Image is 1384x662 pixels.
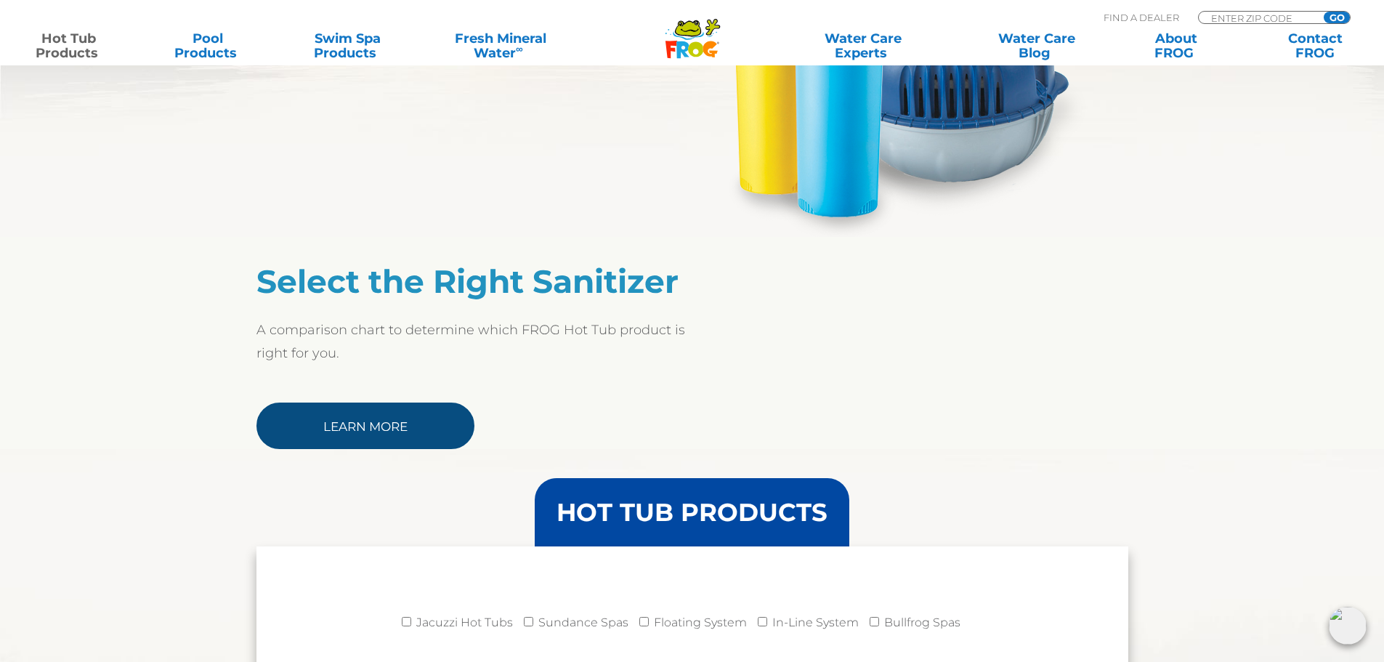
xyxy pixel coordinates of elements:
[416,608,513,637] label: Jacuzzi Hot Tubs
[772,608,859,637] label: In-Line System
[256,403,474,449] a: Learn More
[1104,11,1179,24] p: Find A Dealer
[775,31,951,60] a: Water CareExperts
[654,608,747,637] label: Floating System
[1210,12,1308,24] input: Zip Code Form
[982,31,1090,60] a: Water CareBlog
[538,608,628,637] label: Sundance Spas
[557,500,827,525] h3: HOT TUB PRODUCTS
[154,31,262,60] a: PoolProducts
[1324,12,1350,23] input: GO
[1261,31,1369,60] a: ContactFROG
[1122,31,1230,60] a: AboutFROG
[256,262,692,300] h2: Select the Right Sanitizer
[884,608,960,637] label: Bullfrog Spas
[516,43,523,55] sup: ∞
[256,318,692,365] p: A comparison chart to determine which FROG Hot Tub product is right for you.
[1329,607,1367,645] img: openIcon
[15,31,123,60] a: Hot TubProducts
[432,31,568,60] a: Fresh MineralWater∞
[294,31,402,60] a: Swim SpaProducts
